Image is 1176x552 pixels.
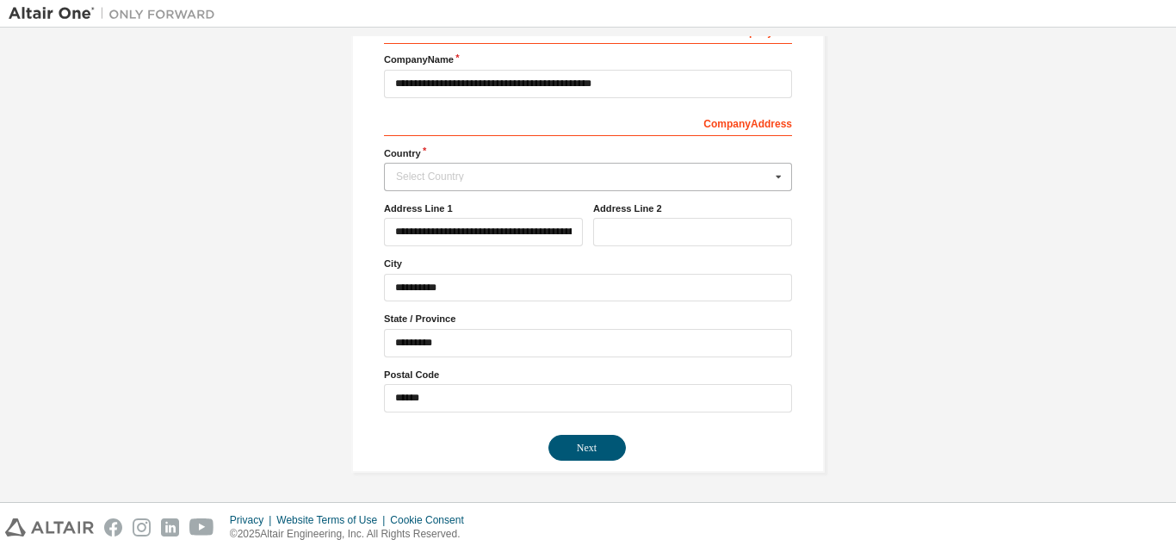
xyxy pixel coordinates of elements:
div: Cookie Consent [390,513,473,527]
img: instagram.svg [133,518,151,536]
div: Select Country [396,171,771,182]
div: Company Address [384,109,792,136]
label: City [384,257,792,270]
label: Country [384,146,792,160]
label: Postal Code [384,368,792,381]
img: youtube.svg [189,518,214,536]
div: Website Terms of Use [276,513,390,527]
button: Next [548,435,626,461]
div: Privacy [230,513,276,527]
p: © 2025 Altair Engineering, Inc. All Rights Reserved. [230,527,474,542]
img: Altair One [9,5,224,22]
img: altair_logo.svg [5,518,94,536]
label: Address Line 2 [593,202,792,215]
label: Address Line 1 [384,202,583,215]
img: linkedin.svg [161,518,179,536]
label: Company Name [384,53,792,66]
img: facebook.svg [104,518,122,536]
label: State / Province [384,312,792,326]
